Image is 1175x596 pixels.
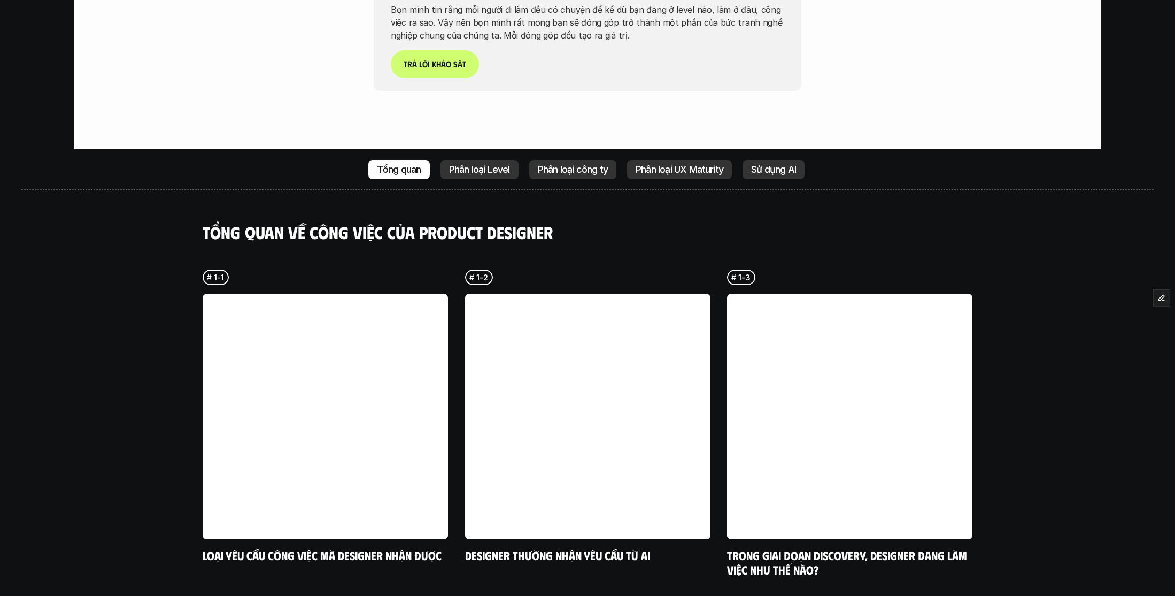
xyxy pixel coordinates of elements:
span: s [453,59,458,69]
span: i [428,59,430,69]
p: 1-3 [739,272,751,283]
span: l [419,59,422,69]
a: Phân loại công ty [529,160,616,179]
p: Bọn mình tin rằng mỗi người đi làm đều có chuyện để kể dù bạn đang ở level nào, làm ở đâu, công v... [391,3,784,41]
span: h [436,59,441,69]
a: Tổng quan [368,160,430,179]
span: T [404,59,407,69]
a: Sử dụng AI [743,160,805,179]
h4: Tổng quan về công việc của Product Designer [203,222,972,242]
a: Loại yêu cầu công việc mà designer nhận được [203,547,442,562]
span: r [407,59,412,69]
p: 1-2 [476,272,488,283]
h6: # [731,273,736,281]
p: Sử dụng AI [751,164,796,175]
button: Edit Framer Content [1154,290,1170,306]
span: ả [412,59,417,69]
p: Phân loại công ty [538,164,608,175]
h6: # [207,273,212,281]
span: k [432,59,436,69]
p: Tổng quan [377,164,421,175]
span: o [446,59,451,69]
span: t [462,59,466,69]
a: Phân loại UX Maturity [627,160,732,179]
a: Designer thường nhận yêu cầu từ ai [465,547,650,562]
a: Trong giai đoạn Discovery, designer đang làm việc như thế nào? [727,547,970,577]
p: Phân loại Level [449,164,510,175]
span: ờ [422,59,428,69]
p: Phân loại UX Maturity [636,164,723,175]
p: 1-1 [214,272,223,283]
span: ả [441,59,446,69]
a: Trảlờikhảosát [391,50,479,78]
span: á [458,59,462,69]
a: Phân loại Level [440,160,519,179]
h6: # [469,273,474,281]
